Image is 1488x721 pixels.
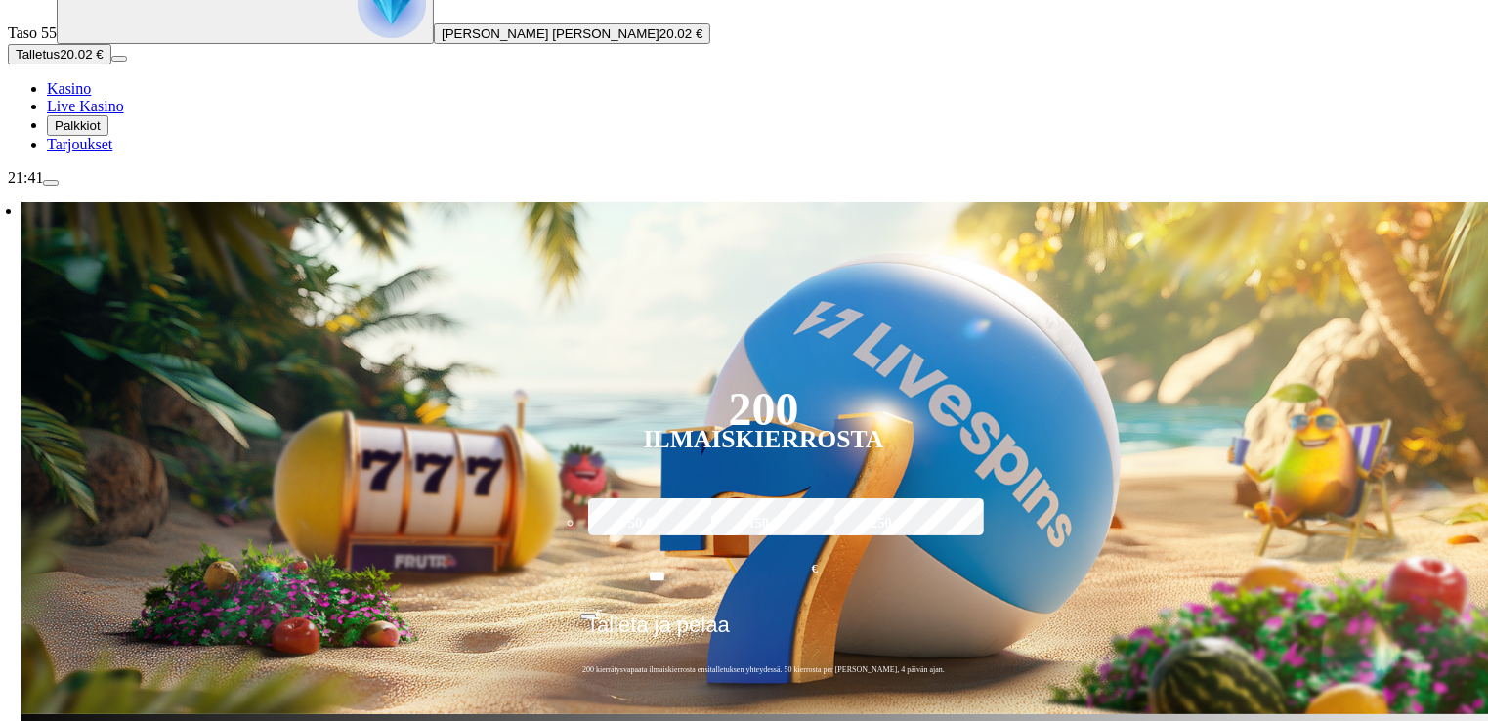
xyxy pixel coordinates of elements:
[8,169,43,186] span: 21:41
[586,613,730,652] span: Talleta ja pelaa
[580,664,947,675] span: 200 kierrätysvapaata ilmaiskierrosta ensitalletuksen yhteydessä. 50 kierrosta per [PERSON_NAME], ...
[47,115,108,136] button: reward iconPalkkiot
[812,560,818,578] span: €
[111,56,127,62] button: menu
[55,118,101,133] span: Palkkiot
[47,80,91,97] a: diamond iconKasino
[644,428,884,451] div: Ilmaiskierrosta
[16,47,60,62] span: Talletus
[596,607,602,618] span: €
[829,495,944,552] label: 250 €
[47,136,112,152] span: Tarjoukset
[47,98,124,114] a: poker-chip iconLive Kasino
[706,495,821,552] label: 150 €
[583,495,698,552] label: 50 €
[659,26,702,41] span: 20.02 €
[47,80,91,97] span: Kasino
[580,612,947,653] button: Talleta ja pelaa
[47,98,124,114] span: Live Kasino
[43,180,59,186] button: menu
[60,47,103,62] span: 20.02 €
[728,398,798,421] div: 200
[8,44,111,64] button: Talletusplus icon20.02 €
[8,24,57,41] span: Taso 55
[442,26,659,41] span: [PERSON_NAME] [PERSON_NAME]
[434,23,710,44] button: [PERSON_NAME] [PERSON_NAME]20.02 €
[47,136,112,152] a: gift-inverted iconTarjoukset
